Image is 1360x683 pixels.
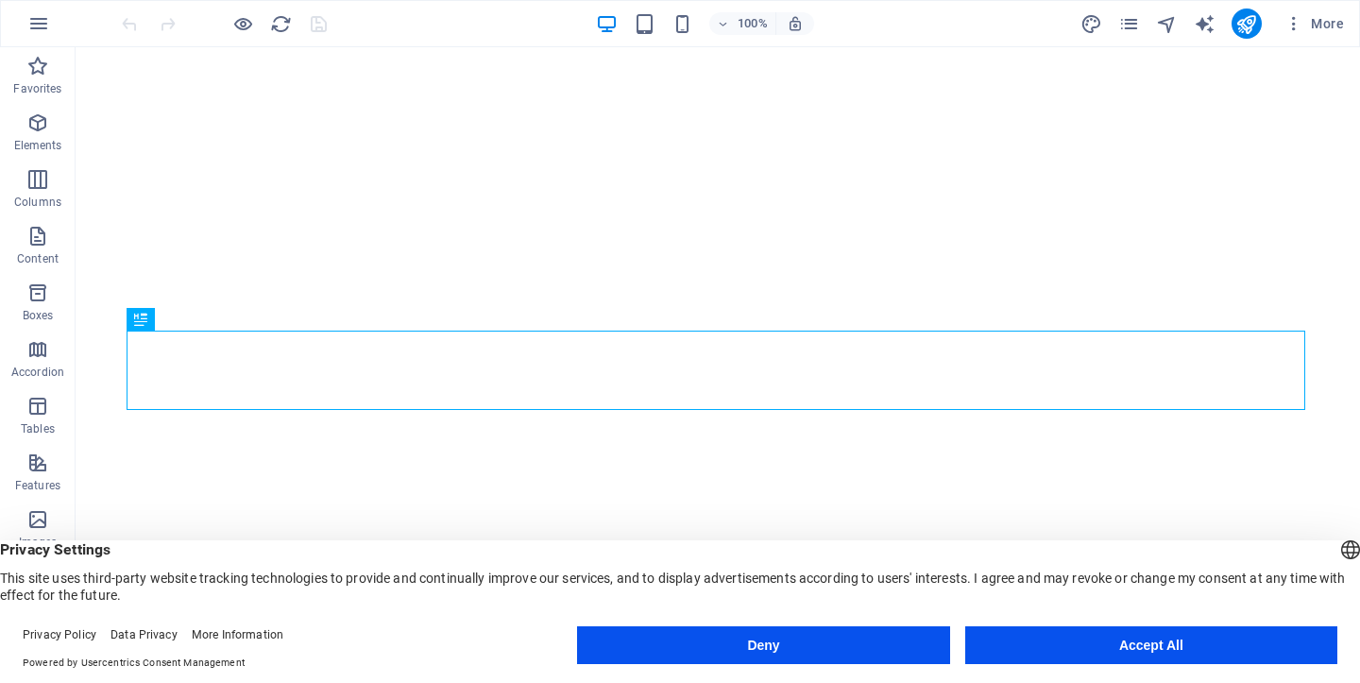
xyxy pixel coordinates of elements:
i: Reload page [270,13,292,35]
i: Pages (Ctrl+Alt+S) [1118,13,1140,35]
button: pages [1118,12,1141,35]
p: Favorites [13,81,61,96]
button: Click here to leave preview mode and continue editing [231,12,254,35]
i: Navigator [1156,13,1178,35]
p: Tables [21,421,55,436]
p: Features [15,478,60,493]
button: navigator [1156,12,1179,35]
button: text_generator [1194,12,1216,35]
i: AI Writer [1194,13,1215,35]
span: More [1284,14,1344,33]
i: Publish [1235,13,1257,35]
p: Accordion [11,365,64,380]
button: publish [1232,9,1262,39]
i: On resize automatically adjust zoom level to fit chosen device. [787,15,804,32]
p: Boxes [23,308,54,323]
i: Design (Ctrl+Alt+Y) [1080,13,1102,35]
button: design [1080,12,1103,35]
button: More [1277,9,1351,39]
p: Columns [14,195,61,210]
p: Images [19,535,58,550]
button: reload [269,12,292,35]
p: Elements [14,138,62,153]
p: Content [17,251,59,266]
h6: 100% [738,12,768,35]
button: 100% [709,12,776,35]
